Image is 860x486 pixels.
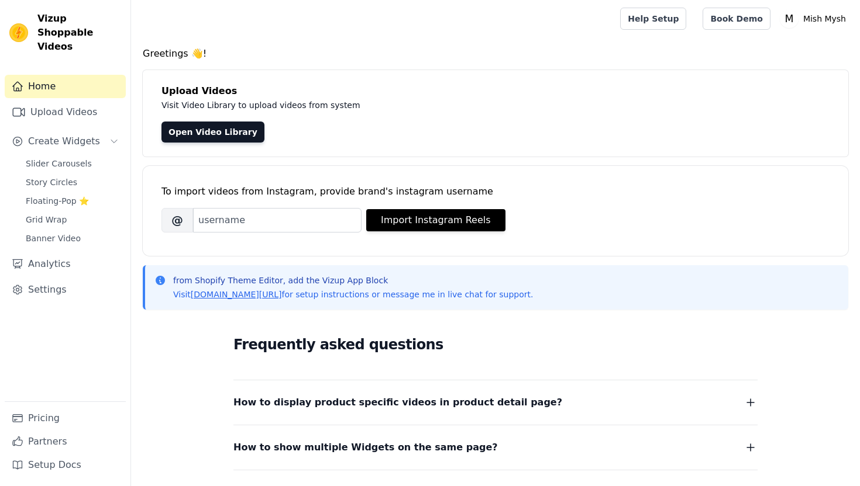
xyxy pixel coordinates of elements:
[5,75,126,98] a: Home
[161,84,830,98] h4: Upload Videos
[9,23,28,42] img: Vizup
[233,333,758,356] h2: Frequently asked questions
[26,158,92,169] span: Slider Carousels
[19,230,126,247] a: Banner Video
[143,47,848,61] h4: Greetings 👋!
[191,290,282,299] a: [DOMAIN_NAME][URL]
[233,439,758,456] button: How to show multiple Widgets on the same page?
[5,430,126,453] a: Partners
[5,100,126,124] a: Upload Videos
[780,8,851,29] button: M Mish Mysh
[19,155,126,172] a: Slider Carousels
[703,8,770,30] a: Book Demo
[233,439,498,456] span: How to show multiple Widgets on the same page?
[193,208,362,232] input: username
[5,278,126,301] a: Settings
[19,174,126,190] a: Story Circles
[173,289,533,300] p: Visit for setup instructions or message me in live chat for support.
[5,453,126,477] a: Setup Docs
[366,209,505,231] button: Import Instagram Reels
[5,252,126,276] a: Analytics
[26,195,89,207] span: Floating-Pop ⭐
[26,176,77,188] span: Story Circles
[161,185,830,199] div: To import videos from Instagram, provide brand's instagram username
[37,12,121,54] span: Vizup Shoppable Videos
[5,130,126,153] button: Create Widgets
[26,214,67,225] span: Grid Wrap
[26,232,81,244] span: Banner Video
[785,13,793,25] text: M
[19,193,126,209] a: Floating-Pop ⭐
[233,394,758,411] button: How to display product specific videos in product detail page?
[233,394,562,411] span: How to display product specific videos in product detail page?
[5,407,126,430] a: Pricing
[161,98,686,112] p: Visit Video Library to upload videos from system
[173,275,533,286] p: from Shopify Theme Editor, add the Vizup App Block
[19,211,126,228] a: Grid Wrap
[799,8,851,29] p: Mish Mysh
[161,208,193,232] span: @
[620,8,686,30] a: Help Setup
[161,121,264,143] a: Open Video Library
[28,134,100,148] span: Create Widgets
